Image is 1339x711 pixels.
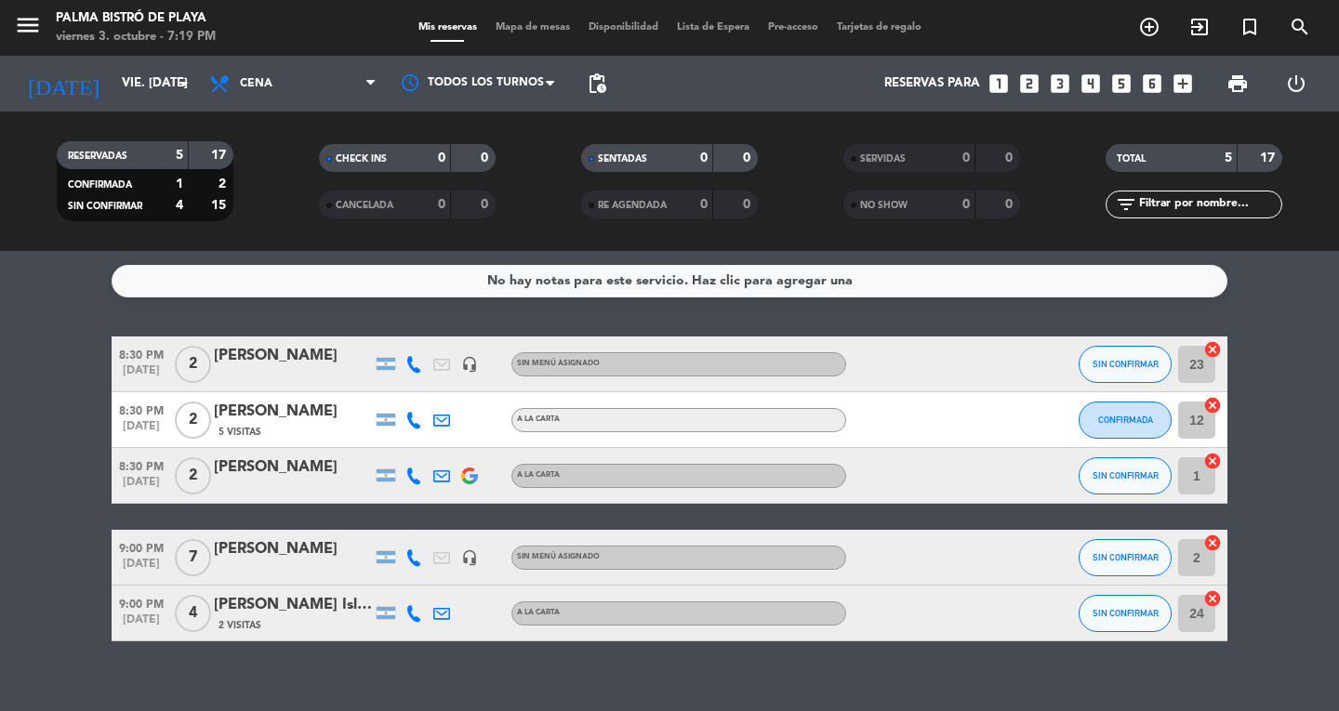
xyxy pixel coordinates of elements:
[1098,415,1153,425] span: CONFIRMADA
[112,420,171,441] span: [DATE]
[1138,16,1160,38] i: add_circle_outline
[219,178,230,191] strong: 2
[1093,359,1159,369] span: SIN CONFIRMAR
[214,593,372,617] div: [PERSON_NAME] Isla [PERSON_NAME]
[68,180,132,190] span: CONFIRMADA
[112,454,171,476] span: 8:30 PM
[214,455,372,480] div: [PERSON_NAME]
[461,549,478,566] i: headset_mic
[743,151,754,165] strong: 0
[1048,72,1072,96] i: looks_3
[884,76,980,91] span: Reservas para
[112,558,171,579] span: [DATE]
[1239,16,1261,38] i: turned_in_not
[1203,589,1222,608] i: cancel
[1079,539,1172,576] button: SIN CONFIRMAR
[598,201,667,210] span: RE AGENDADA
[1115,193,1137,216] i: filter_list
[68,202,142,211] span: SIN CONFIRMAR
[579,22,668,33] span: Disponibilidad
[487,270,853,292] div: No hay notas para este servicio. Haz clic para agregar una
[1203,340,1222,359] i: cancel
[1093,552,1159,562] span: SIN CONFIRMAR
[1079,72,1103,96] i: looks_4
[461,356,478,373] i: headset_mic
[176,199,183,212] strong: 4
[211,199,230,212] strong: 15
[112,364,171,386] span: [DATE]
[1117,154,1146,164] span: TOTAL
[1203,452,1222,470] i: cancel
[860,201,908,210] span: NO SHOW
[219,425,261,440] span: 5 Visitas
[1225,151,1232,165] strong: 5
[336,154,387,164] span: CHECK INS
[700,198,708,211] strong: 0
[1140,72,1164,96] i: looks_6
[481,151,492,165] strong: 0
[962,198,970,211] strong: 0
[211,149,230,162] strong: 17
[14,11,42,39] i: menu
[112,343,171,364] span: 8:30 PM
[1226,72,1249,95] span: print
[598,154,647,164] span: SENTADAS
[1266,56,1325,112] div: LOG OUT
[828,22,931,33] span: Tarjetas de regalo
[481,198,492,211] strong: 0
[1285,72,1307,95] i: power_settings_new
[1093,608,1159,618] span: SIN CONFIRMAR
[240,77,272,90] span: Cena
[860,154,906,164] span: SERVIDAS
[1005,198,1016,211] strong: 0
[1109,72,1134,96] i: looks_5
[175,457,211,494] span: 2
[175,595,211,632] span: 4
[987,72,1011,96] i: looks_one
[700,151,708,165] strong: 0
[586,72,608,95] span: pending_actions
[14,63,113,104] i: [DATE]
[336,201,393,210] span: CANCELADA
[517,609,560,616] span: A LA CARTA
[112,592,171,613] span: 9:00 PM
[1079,595,1172,632] button: SIN CONFIRMAR
[1079,457,1172,494] button: SIN CONFIRMAR
[214,400,372,424] div: [PERSON_NAME]
[112,613,171,635] span: [DATE]
[438,151,445,165] strong: 0
[1079,346,1172,383] button: SIN CONFIRMAR
[1171,72,1195,96] i: add_box
[173,72,195,95] i: arrow_drop_down
[1017,72,1041,96] i: looks_two
[743,198,754,211] strong: 0
[175,346,211,383] span: 2
[517,553,600,560] span: Sin menú asignado
[175,539,211,576] span: 7
[438,198,445,211] strong: 0
[1203,533,1222,552] i: cancel
[14,11,42,46] button: menu
[517,415,560,423] span: A LA CARTA
[517,471,560,479] span: A LA CARTA
[461,467,478,484] img: google-logo.png
[517,360,600,367] span: Sin menú asignado
[56,9,216,28] div: Palma Bistró de Playa
[1289,16,1311,38] i: search
[486,22,579,33] span: Mapa de mesas
[56,28,216,46] div: viernes 3. octubre - 7:19 PM
[219,618,261,633] span: 2 Visitas
[175,402,211,439] span: 2
[962,151,970,165] strong: 0
[668,22,759,33] span: Lista de Espera
[214,344,372,368] div: [PERSON_NAME]
[214,537,372,561] div: [PERSON_NAME]
[1005,151,1016,165] strong: 0
[759,22,828,33] span: Pre-acceso
[112,399,171,420] span: 8:30 PM
[176,178,183,191] strong: 1
[68,151,127,161] span: RESERVADAS
[1203,396,1222,415] i: cancel
[1260,151,1279,165] strong: 17
[1079,402,1172,439] button: CONFIRMADA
